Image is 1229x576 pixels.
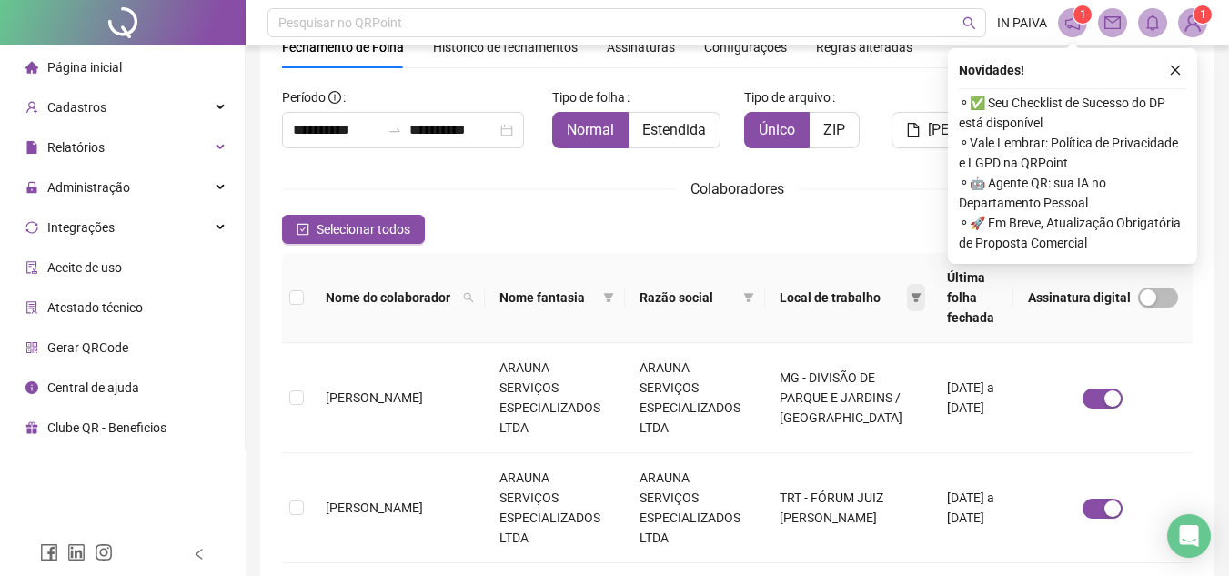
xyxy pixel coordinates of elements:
span: Local de trabalho [780,288,903,308]
span: Tipo de arquivo [744,87,831,107]
span: lock [25,181,38,194]
span: Página inicial [47,60,122,75]
span: filter [743,292,754,303]
span: filter [599,284,618,311]
img: 85008 [1179,9,1206,36]
span: Normal [567,121,614,138]
span: swap-right [388,123,402,137]
span: Colaboradores [690,180,784,197]
sup: 1 [1073,5,1092,24]
span: file [906,123,921,137]
span: Relatórios [47,140,105,155]
span: filter [740,284,758,311]
span: Cadastros [47,100,106,115]
span: home [25,61,38,74]
span: Central de ajuda [47,380,139,395]
span: left [193,548,206,561]
span: Integrações [47,220,115,235]
span: mail [1104,15,1121,31]
span: user-add [25,101,38,114]
span: ⚬ 🚀 Em Breve, Atualização Obrigatória de Proposta Comercial [959,213,1186,253]
td: ARAUNA SERVIÇOS ESPECIALIZADOS LTDA [625,453,765,563]
button: Selecionar todos [282,215,425,244]
span: Nome do colaborador [326,288,456,308]
span: Atestado técnico [47,300,143,315]
span: check-square [297,223,309,236]
span: to [388,123,402,137]
span: Tipo de folha [552,87,625,107]
span: info-circle [328,91,341,104]
span: Configurações [704,41,787,54]
span: Razão social [640,288,736,308]
span: audit [25,261,38,274]
span: filter [907,284,925,311]
td: [DATE] a [DATE] [932,453,1013,563]
td: MG - DIVISÃO DE PARQUE E JARDINS / [GEOGRAPHIC_DATA] [765,343,932,453]
span: Regras alteradas [816,41,912,54]
span: Gerar QRCode [47,340,128,355]
span: 1 [1200,8,1206,21]
span: Fechamento de Folha [282,40,404,55]
span: Administração [47,180,130,195]
span: Histórico de fechamentos [433,40,578,55]
span: Selecionar todos [317,219,410,239]
td: ARAUNA SERVIÇOS ESPECIALIZADOS LTDA [485,343,625,453]
span: linkedin [67,543,86,561]
span: Nome fantasia [499,288,596,308]
span: [PERSON_NAME] [326,390,423,405]
th: Última folha fechada [932,253,1013,343]
span: Clube QR - Beneficios [47,420,166,435]
td: ARAUNA SERVIÇOS ESPECIALIZADOS LTDA [625,343,765,453]
span: Assinaturas [607,41,675,54]
span: ⚬ ✅ Seu Checklist de Sucesso do DP está disponível [959,93,1186,133]
span: facebook [40,543,58,561]
span: Assinatura digital [1028,288,1131,308]
span: Aceite de uso [47,260,122,275]
span: Novidades ! [959,60,1024,80]
span: ⚬ 🤖 Agente QR: sua IA no Departamento Pessoal [959,173,1186,213]
span: filter [911,292,922,303]
span: sync [25,221,38,234]
span: search [962,16,976,30]
span: [PERSON_NAME] [326,500,423,515]
span: instagram [95,543,113,561]
span: solution [25,301,38,314]
span: search [463,292,474,303]
button: [PERSON_NAME] [892,112,1052,148]
span: [PERSON_NAME] [928,119,1037,141]
span: qrcode [25,341,38,354]
span: IN PAIVA [997,13,1047,33]
span: ZIP [823,121,845,138]
div: Open Intercom Messenger [1167,514,1211,558]
span: Estendida [642,121,706,138]
sup: Atualize o seu contato no menu Meus Dados [1194,5,1212,24]
td: TRT - FÓRUM JUIZ [PERSON_NAME] [765,453,932,563]
span: close [1169,64,1182,76]
span: ⚬ Vale Lembrar: Política de Privacidade e LGPD na QRPoint [959,133,1186,173]
span: info-circle [25,381,38,394]
span: Período [282,90,326,105]
span: search [459,284,478,311]
td: [DATE] a [DATE] [932,343,1013,453]
span: gift [25,421,38,434]
span: filter [603,292,614,303]
span: bell [1144,15,1161,31]
span: 1 [1080,8,1086,21]
span: notification [1064,15,1081,31]
td: ARAUNA SERVIÇOS ESPECIALIZADOS LTDA [485,453,625,563]
span: file [25,141,38,154]
span: Único [759,121,795,138]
